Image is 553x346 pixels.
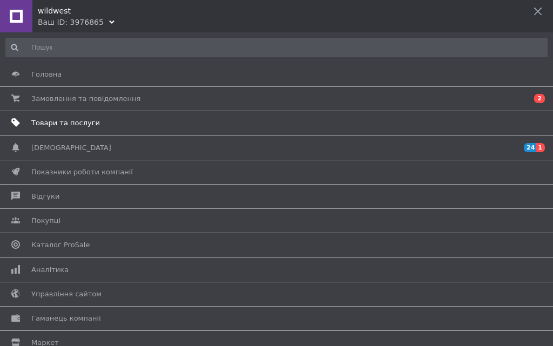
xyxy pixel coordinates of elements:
[31,216,60,226] span: Покупці
[536,143,545,152] span: 1
[38,17,104,28] div: Ваш ID: 3976865
[5,38,548,57] input: Пошук
[31,314,101,323] span: Гаманець компанії
[31,94,140,104] span: Замовлення та повідомлення
[31,192,59,201] span: Відгуки
[31,289,102,299] span: Управління сайтом
[31,167,133,177] span: Показники роботи компанії
[534,94,545,103] span: 2
[31,265,69,275] span: Аналітика
[31,70,62,79] span: Головна
[31,240,90,250] span: Каталог ProSale
[31,143,111,153] span: [DEMOGRAPHIC_DATA]
[31,118,100,128] span: Товари та послуги
[524,143,536,152] span: 24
